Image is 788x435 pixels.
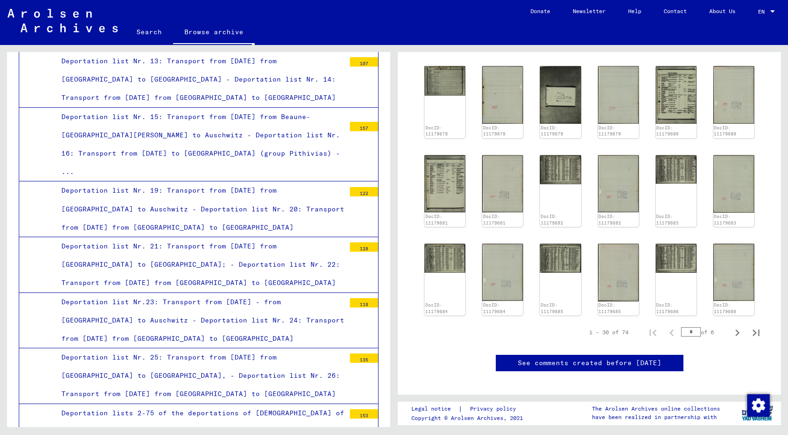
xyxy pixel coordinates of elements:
a: DocID: 11179684 [483,302,506,314]
a: DocID: 11179681 [425,214,448,225]
img: 002.jpg [713,244,754,301]
div: of 6 [681,328,728,337]
img: 001.jpg [424,66,465,95]
a: Browse archive [173,21,255,45]
img: 002.jpg [598,155,639,212]
a: DocID: 11179682 [541,214,563,225]
a: DocID: 11179686 [656,302,679,314]
p: The Arolsen Archives online collections [592,405,720,413]
div: Deportation list Nr. 19: Transport from [DATE] from [GEOGRAPHIC_DATA] to Auschwitz - Deportation ... [54,181,345,237]
img: 001.jpg [656,244,697,273]
a: DocID: 11179680 [714,125,736,137]
img: 002.jpg [482,66,523,123]
button: Next page [728,323,747,342]
p: Copyright © Arolsen Archives, 2021 [411,414,527,422]
a: DocID: 11179685 [599,302,621,314]
img: 002.jpg [482,244,523,301]
img: 002.jpg [598,66,639,124]
img: 002.jpg [598,244,639,301]
div: 135 [350,353,378,363]
div: 107 [350,57,378,67]
div: 153 [350,409,378,419]
div: 118 [350,298,378,307]
img: 001.jpg [424,155,465,212]
a: DocID: 11179678 [483,125,506,137]
a: Search [125,21,173,43]
div: 1 – 30 of 74 [589,328,629,337]
img: 001.jpg [540,155,581,184]
button: Previous page [662,323,681,342]
img: 001.jpg [656,66,697,124]
img: Arolsen_neg.svg [8,9,118,32]
img: 002.jpg [482,155,523,212]
button: Last page [747,323,765,342]
a: DocID: 11179683 [656,214,679,225]
img: 002.jpg [713,66,754,123]
a: See comments created before [DATE] [518,358,661,368]
a: DocID: 11179682 [599,214,621,225]
p: have been realized in partnership with [592,413,720,421]
a: Legal notice [411,404,458,414]
div: | [411,404,527,414]
a: DocID: 11179681 [483,214,506,225]
a: DocID: 11179678 [425,125,448,137]
div: Deportation list Nr. 25: Transport from [DATE] from [GEOGRAPHIC_DATA] to [GEOGRAPHIC_DATA], - Dep... [54,348,345,404]
div: 128 [350,242,378,252]
a: DocID: 11179683 [714,214,736,225]
div: Change consent [747,394,769,416]
button: First page [644,323,662,342]
a: DocID: 11179685 [541,302,563,314]
div: 157 [350,122,378,131]
img: yv_logo.png [740,401,775,425]
div: Deportation list Nr. 21: Transport from [DATE] from [GEOGRAPHIC_DATA] to [GEOGRAPHIC_DATA]; - Dep... [54,237,345,292]
a: DocID: 11179686 [714,302,736,314]
a: DocID: 11179679 [599,125,621,137]
a: Privacy policy [462,404,527,414]
img: 001.jpg [656,155,697,184]
div: 122 [350,187,378,196]
img: 001.jpg [424,244,465,273]
img: 001.jpg [540,244,581,273]
div: Deportation list Nr. 13: Transport from [DATE] from [GEOGRAPHIC_DATA] to [GEOGRAPHIC_DATA] - Depo... [54,52,345,107]
a: DocID: 11179679 [541,125,563,137]
div: Deportation list Nr.23: Transport from [DATE] - from [GEOGRAPHIC_DATA] to Auschwitz - Deportation... [54,293,345,348]
a: DocID: 11179680 [656,125,679,137]
span: EN [758,8,768,15]
a: DocID: 11179684 [425,302,448,314]
img: Change consent [747,394,770,417]
img: 001.jpg [540,66,581,124]
img: 002.jpg [713,155,754,213]
div: Deportation list Nr. 15: Transport from [DATE] from Beaune-[GEOGRAPHIC_DATA][PERSON_NAME] to Ausc... [54,108,345,181]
